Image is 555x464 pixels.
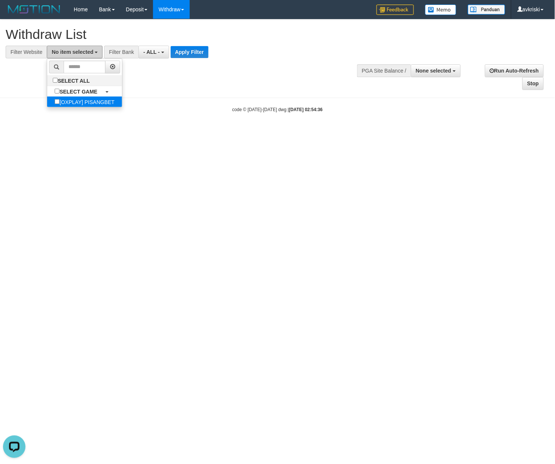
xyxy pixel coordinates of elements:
[232,107,323,112] small: code © [DATE]-[DATE] dwg |
[47,97,122,107] label: [OXPLAY] PISANGBET
[3,3,25,25] button: Open LiveChat chat widget
[171,46,208,58] button: Apply Filter
[416,68,451,74] span: None selected
[485,64,544,77] a: Run Auto-Refresh
[55,99,60,104] input: [OXPLAY] PISANGBET
[376,4,414,15] img: Feedback.jpg
[52,49,93,55] span: No item selected
[425,4,457,15] img: Button%20Memo.svg
[47,86,122,97] a: SELECT GAME
[6,4,62,15] img: MOTION_logo.png
[468,4,505,15] img: panduan.png
[53,78,58,83] input: SELECT ALL
[47,75,97,86] label: SELECT ALL
[357,64,411,77] div: PGA Site Balance /
[55,89,60,94] input: SELECT GAME
[47,46,103,58] button: No item selected
[143,49,160,55] span: - ALL -
[411,64,461,77] button: None selected
[138,46,169,58] button: - ALL -
[6,46,47,58] div: Filter Website
[60,89,97,95] b: SELECT GAME
[104,46,138,58] div: Filter Bank
[6,27,363,42] h1: Withdraw List
[289,107,323,112] strong: [DATE] 02:54:36
[522,77,544,90] a: Stop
